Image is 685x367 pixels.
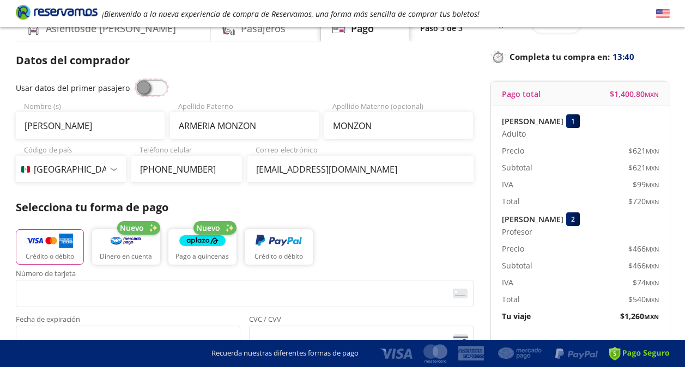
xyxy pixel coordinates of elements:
button: Dinero en cuenta [92,229,160,265]
p: Selecciona tu forma de pago [16,199,474,216]
div: 2 [566,212,580,226]
div: 1 [566,114,580,128]
p: Recuerda nuestras diferentes formas de pago [211,348,359,359]
small: MXN [646,147,659,155]
p: [PERSON_NAME] [502,115,563,127]
p: Precio [502,145,524,156]
span: Número de tarjeta [16,270,474,280]
small: MXN [646,245,659,253]
h4: Asientos de [PERSON_NAME] [46,21,176,36]
p: Dinero en cuenta [100,252,152,261]
span: $ 74 [633,277,659,288]
p: IVA [502,179,513,190]
p: Cargo por servicio [502,338,568,350]
span: $ 720 [628,195,659,207]
small: MXN [646,164,659,172]
input: Teléfono celular [131,156,242,183]
button: Crédito o débito [245,229,313,265]
img: card [453,289,468,298]
span: Fecha de expiración [16,316,240,326]
small: MXN [646,198,659,206]
p: Pago total [502,88,541,100]
button: Crédito o débito [16,229,84,265]
h4: Pasajeros [241,21,286,36]
input: Nombre (s) [16,112,165,139]
p: Tu viaje [502,310,531,322]
small: MXN [646,181,659,189]
p: Paso 3 de 3 [420,22,463,34]
p: Total [502,293,520,305]
span: Adulto [502,128,526,139]
span: $ 621 [628,145,659,156]
span: Nuevo [196,222,220,234]
input: Apellido Materno (opcional) [324,112,473,139]
p: [PERSON_NAME] [502,213,563,225]
span: Usar datos del primer pasajero [16,83,130,93]
em: ¡Bienvenido a la nueva experiencia de compra de Reservamos, una forma más sencilla de comprar tus... [102,9,480,19]
p: Subtotal [502,260,532,271]
span: $ 1,260 [620,310,659,322]
p: Datos del comprador [16,52,474,69]
small: MXN [646,279,659,287]
p: IVA [502,277,513,288]
button: English [656,7,670,21]
span: Profesor [502,226,532,237]
button: Pago a quincenas [168,229,237,265]
p: Precio [502,243,524,254]
span: $ 621 [628,162,659,173]
p: Pago a quincenas [175,252,229,261]
h4: Pago [351,21,374,36]
iframe: Iframe del número de tarjeta asegurada [21,283,469,304]
input: Apellido Paterno [170,112,319,139]
span: Nuevo [120,222,144,234]
i: Brand Logo [16,4,98,20]
span: $ 466 [628,260,659,271]
a: Brand Logo [16,4,98,23]
input: Correo electrónico [247,156,474,183]
small: MXN [646,296,659,304]
p: Subtotal [502,162,532,173]
span: $ 99 [633,179,659,190]
span: $ 101 [628,338,659,350]
span: $ 1,400.80 [610,88,659,100]
iframe: Iframe del código de seguridad de la tarjeta asegurada [254,329,469,350]
span: $ 466 [628,243,659,254]
p: Total [502,195,520,207]
small: MXN [646,262,659,270]
p: Crédito o débito [26,252,74,261]
p: Crédito o débito [254,252,303,261]
small: MXN [644,313,659,321]
img: MX [21,166,30,173]
span: CVC / CVV [249,316,474,326]
span: $ 540 [628,293,659,305]
p: Completa tu compra en : [490,49,670,64]
iframe: Iframe de la fecha de caducidad de la tarjeta asegurada [21,329,235,350]
small: MXN [645,90,659,99]
span: 13:40 [613,51,634,63]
